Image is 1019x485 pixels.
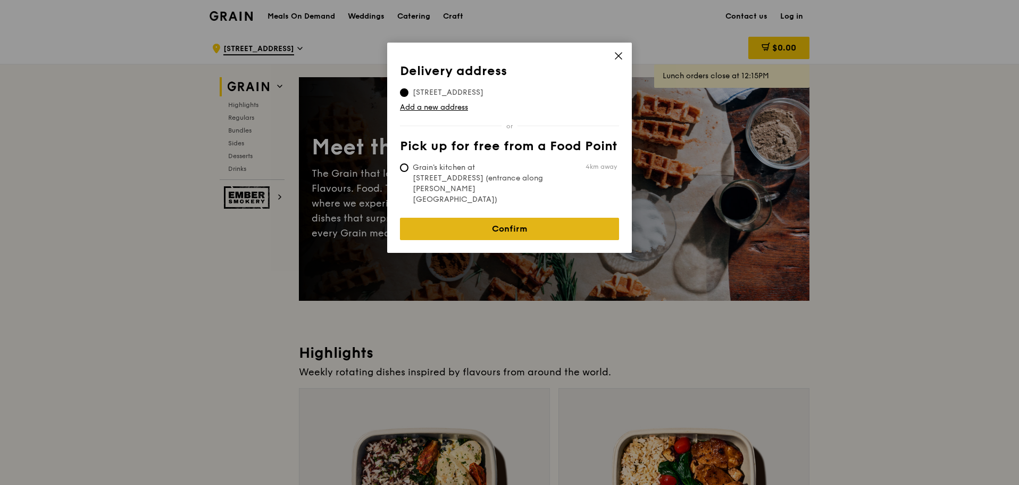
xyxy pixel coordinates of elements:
input: Grain's kitchen at [STREET_ADDRESS] (entrance along [PERSON_NAME][GEOGRAPHIC_DATA])4km away [400,163,408,172]
a: Add a new address [400,102,619,113]
span: [STREET_ADDRESS] [400,87,496,98]
th: Pick up for free from a Food Point [400,139,619,158]
th: Delivery address [400,64,619,83]
span: Grain's kitchen at [STREET_ADDRESS] (entrance along [PERSON_NAME][GEOGRAPHIC_DATA]) [400,162,558,205]
span: 4km away [586,162,617,171]
a: Confirm [400,218,619,240]
input: [STREET_ADDRESS] [400,88,408,97]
